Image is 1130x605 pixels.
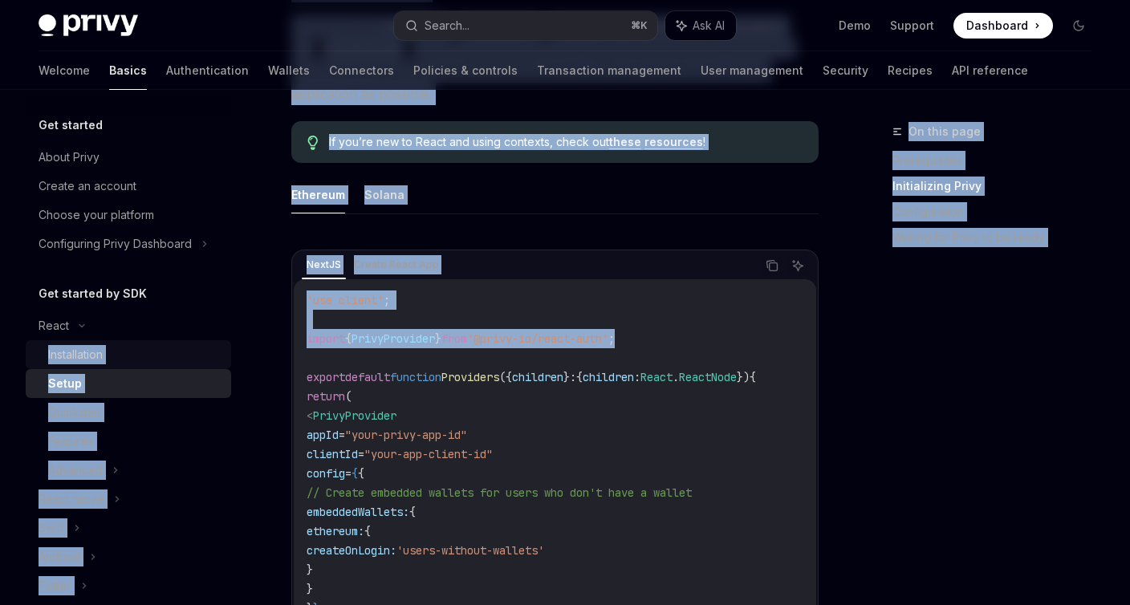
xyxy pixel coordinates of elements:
[307,582,313,596] span: }
[384,293,390,307] span: ;
[352,331,435,346] span: PrivyProvider
[39,489,104,509] div: React native
[26,398,231,427] a: Quickstart
[512,370,563,384] span: children
[409,505,416,519] span: {
[26,172,231,201] a: Create an account
[583,370,634,384] span: children
[26,369,231,398] a: Setup
[364,524,371,538] span: {
[307,505,409,519] span: embeddedWallets:
[576,370,583,384] span: {
[109,51,147,90] a: Basics
[413,51,518,90] a: Policies & controls
[39,177,136,196] div: Create an account
[908,122,981,141] span: On this page
[39,148,100,167] div: About Privy
[892,148,1104,173] a: Prerequisites
[339,428,345,442] span: =
[467,331,608,346] span: '@privy-io/react-auth'
[48,374,82,393] div: Setup
[307,428,339,442] span: appId
[892,173,1104,199] a: Initializing Privy
[608,331,615,346] span: ;
[888,51,933,90] a: Recipes
[307,293,384,307] span: 'use client'
[390,370,441,384] span: function
[358,447,364,461] span: =
[679,370,737,384] span: ReactNode
[307,524,364,538] span: ethereum:
[26,427,231,456] a: Features
[892,199,1104,225] a: Configuration
[39,234,192,254] div: Configuring Privy Dashboard
[499,370,512,384] span: ({
[358,466,364,481] span: {
[48,403,101,422] div: Quickstart
[396,543,544,558] span: 'users-without-wallets'
[1066,13,1091,39] button: Toggle dark mode
[307,543,396,558] span: createOnLogin:
[39,116,103,135] h5: Get started
[345,428,467,442] span: "your-privy-app-id"
[823,51,868,90] a: Security
[39,518,64,538] div: Swift
[394,11,658,40] button: Search...⌘K
[701,51,803,90] a: User management
[952,51,1028,90] a: API reference
[26,201,231,229] a: Choose your platform
[693,18,725,34] span: Ask AI
[673,370,679,384] span: .
[563,370,570,384] span: }
[307,370,345,384] span: export
[268,51,310,90] a: Wallets
[329,51,394,90] a: Connectors
[634,370,640,384] span: :
[890,18,934,34] a: Support
[26,340,231,369] a: Installation
[307,562,313,577] span: }
[665,11,736,40] button: Ask AI
[39,14,138,37] img: dark logo
[307,408,313,423] span: <
[839,18,871,34] a: Demo
[48,345,103,364] div: Installation
[291,176,345,213] button: Ethereum
[39,284,147,303] h5: Get started by SDK
[307,136,319,150] svg: Tip
[892,225,1104,250] a: Waiting for Privy to be ready
[307,447,358,461] span: clientId
[644,135,703,149] a: resources
[537,51,681,90] a: Transaction management
[307,331,345,346] span: import
[441,331,467,346] span: from
[26,143,231,172] a: About Privy
[345,466,352,481] span: =
[435,331,441,346] span: }
[307,389,345,404] span: return
[787,255,808,276] button: Ask AI
[39,547,80,566] div: Android
[329,134,803,150] span: If you’re new to React and using contexts, check out !
[345,389,352,404] span: (
[441,370,499,384] span: Providers
[640,370,673,384] span: React
[352,466,358,481] span: {
[39,205,154,225] div: Choose your platform
[307,485,692,500] span: // Create embedded wallets for users who don't have a wallet
[966,18,1028,34] span: Dashboard
[631,19,648,32] span: ⌘ K
[313,408,396,423] span: PrivyProvider
[39,576,71,595] div: Flutter
[39,316,69,335] div: React
[364,176,404,213] button: Solana
[737,370,750,384] span: })
[750,370,756,384] span: {
[349,255,444,274] div: Create React App
[39,51,90,90] a: Welcome
[425,16,469,35] div: Search...
[345,331,352,346] span: {
[302,255,346,274] div: NextJS
[609,135,641,149] a: these
[953,13,1053,39] a: Dashboard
